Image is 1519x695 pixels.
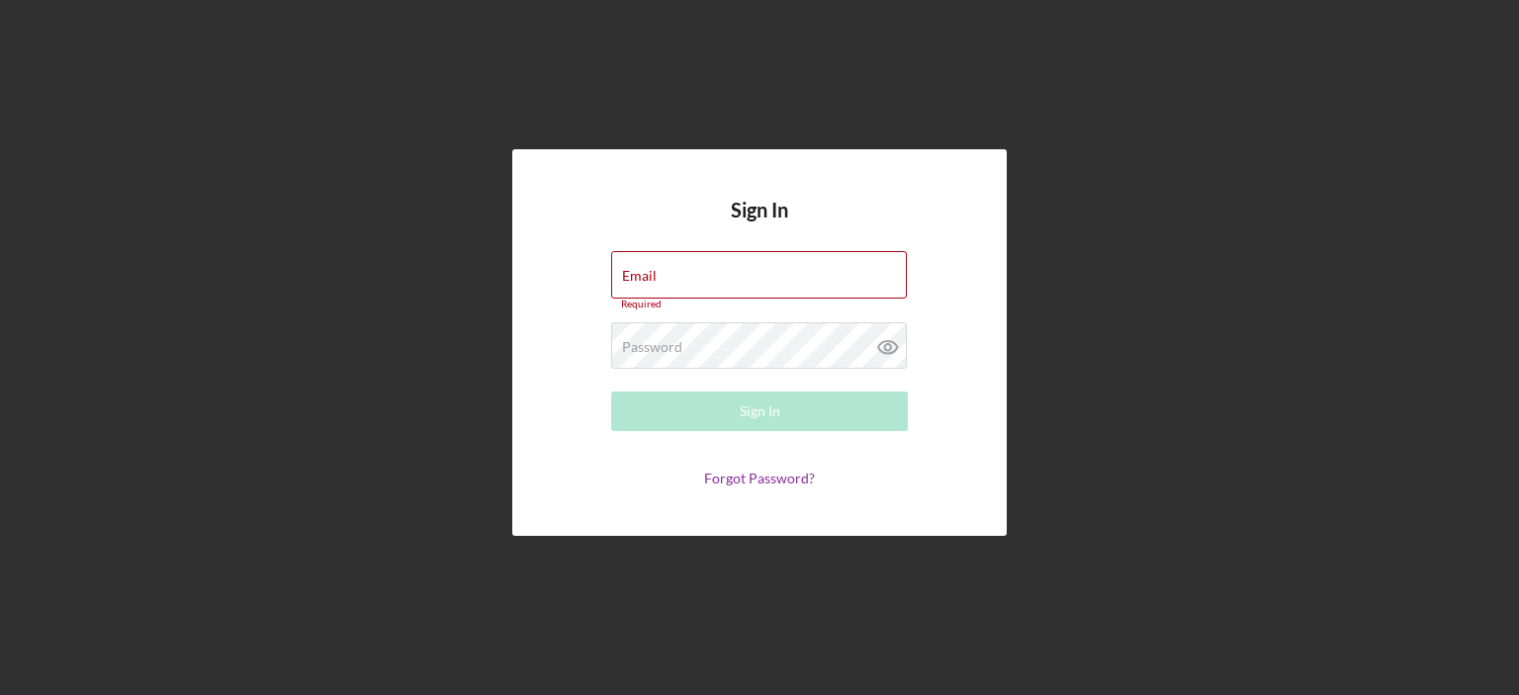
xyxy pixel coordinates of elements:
[622,339,682,355] label: Password
[731,199,788,251] h4: Sign In
[611,391,908,431] button: Sign In
[704,470,815,486] a: Forgot Password?
[740,391,780,431] div: Sign In
[622,268,657,284] label: Email
[611,299,908,310] div: Required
